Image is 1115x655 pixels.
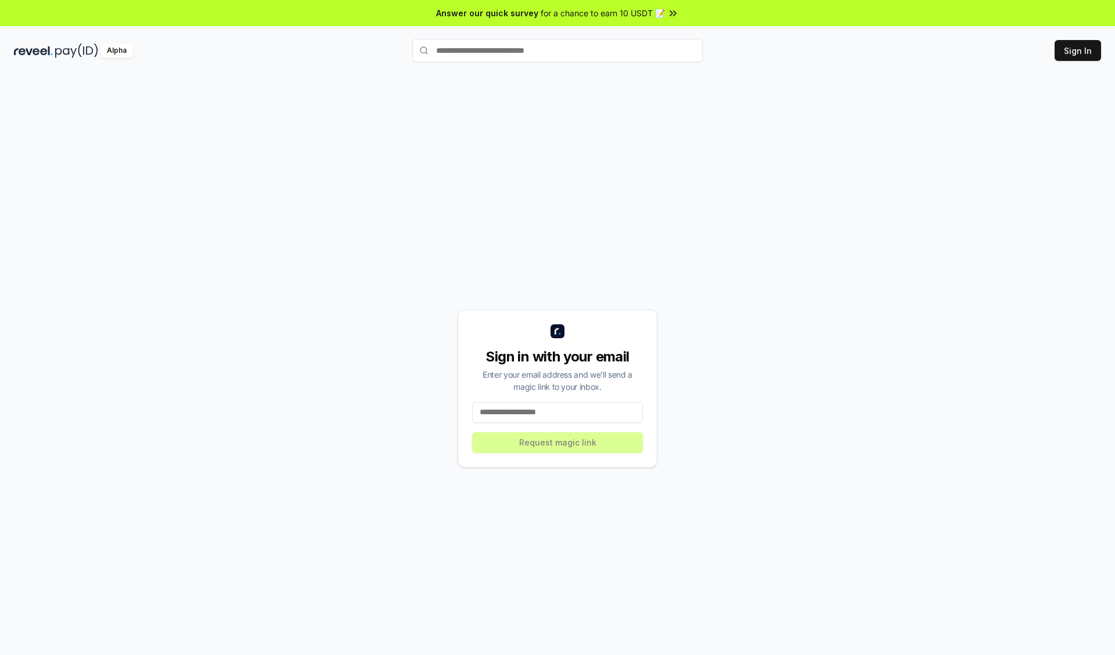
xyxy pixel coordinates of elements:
img: pay_id [55,44,98,58]
div: Sign in with your email [472,348,643,366]
span: for a chance to earn 10 USDT 📝 [541,7,665,19]
span: Answer our quick survey [436,7,538,19]
button: Sign In [1055,40,1101,61]
div: Enter your email address and we’ll send a magic link to your inbox. [472,368,643,393]
img: reveel_dark [14,44,53,58]
img: logo_small [551,324,564,338]
div: Alpha [100,44,133,58]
